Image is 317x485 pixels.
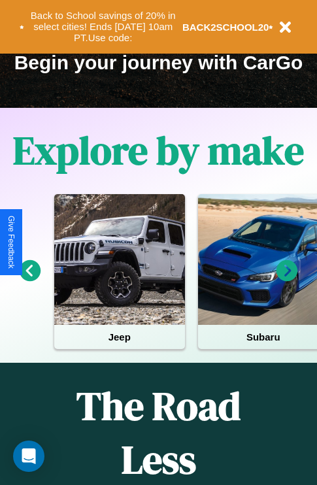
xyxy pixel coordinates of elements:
button: Back to School savings of 20% in select cities! Ends [DATE] 10am PT.Use code: [24,7,182,47]
div: Give Feedback [7,216,16,269]
b: BACK2SCHOOL20 [182,22,269,33]
h4: Jeep [54,325,185,349]
div: Open Intercom Messenger [13,441,44,472]
h1: Explore by make [13,124,304,177]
